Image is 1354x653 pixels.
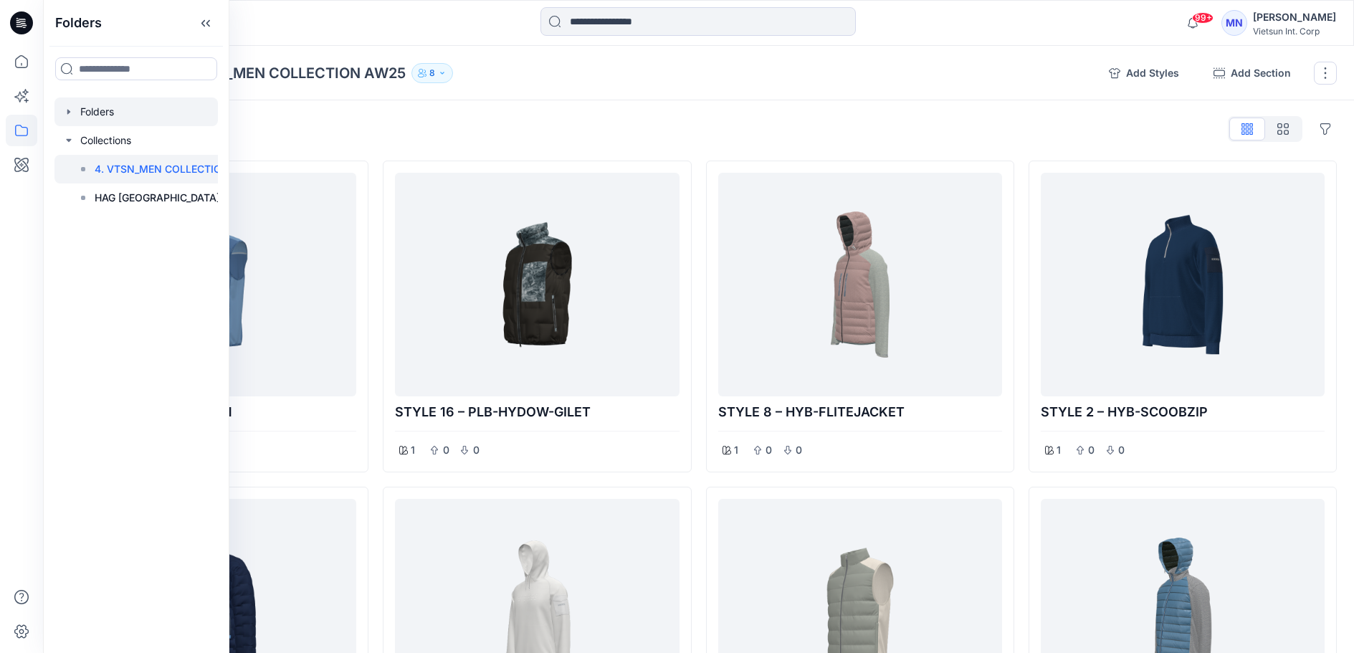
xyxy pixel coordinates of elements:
[1097,62,1191,85] button: Add Styles
[1253,9,1336,26] div: [PERSON_NAME]
[442,442,450,459] p: 0
[706,161,1014,472] div: STYLE 8 – HYB-FLITEJACKET100
[383,161,691,472] div: STYLE 16 – PLB-HYDOW-GILET100
[411,63,453,83] button: 8
[1253,26,1336,37] div: Vietsun Int. Corp
[1057,442,1061,459] p: 1
[765,442,773,459] p: 0
[718,402,1002,422] p: STYLE 8 – HYB-FLITEJACKET
[734,442,738,459] p: 1
[1192,12,1214,24] span: 99+
[1041,402,1325,422] p: STYLE 2 – HYB-SCOOBZIP
[1202,62,1302,85] button: Add Section
[1117,442,1126,459] p: 0
[395,402,679,422] p: STYLE 16 – PLB-HYDOW-GILET
[95,161,247,178] p: 4. VTSN_MEN COLLECTION AW25
[1087,442,1096,459] p: 0
[795,442,804,459] p: 0
[429,65,435,81] p: 8
[411,442,415,459] p: 1
[1221,10,1247,36] div: MN
[1029,161,1337,472] div: STYLE 2 – HYB-SCOOBZIP100
[95,189,220,206] p: HAG [GEOGRAPHIC_DATA]
[169,63,406,83] p: 4. VTSN_MEN COLLECTION AW25
[472,442,480,459] p: 0
[1314,118,1337,140] button: Options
